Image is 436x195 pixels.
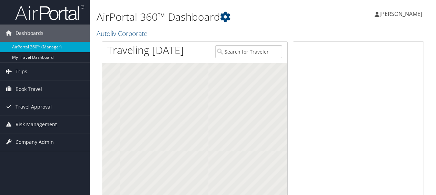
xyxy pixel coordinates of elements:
[107,43,184,57] h1: Traveling [DATE]
[16,133,54,151] span: Company Admin
[379,10,422,18] span: [PERSON_NAME]
[97,10,318,24] h1: AirPortal 360™ Dashboard
[16,63,27,80] span: Trips
[16,25,43,42] span: Dashboards
[375,3,429,24] a: [PERSON_NAME]
[15,4,84,21] img: airportal-logo.png
[97,29,149,38] a: Autoliv Corporate
[16,116,57,133] span: Risk Management
[215,45,282,58] input: Search for Traveler
[16,98,52,115] span: Travel Approval
[16,81,42,98] span: Book Travel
